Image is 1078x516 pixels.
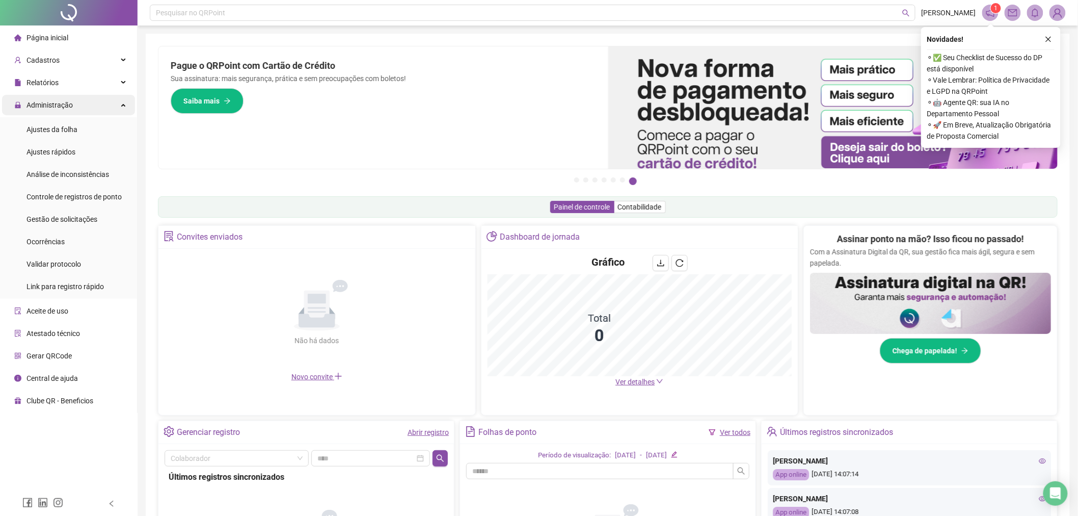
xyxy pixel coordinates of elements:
span: info-circle [14,375,21,382]
span: linkedin [38,498,48,508]
span: Ajustes rápidos [26,148,75,156]
span: ⚬ Vale Lembrar: Política de Privacidade e LGPD na QRPoint [927,74,1055,97]
div: Convites enviados [177,228,242,246]
button: 7 [629,177,637,185]
span: Análise de inconsistências [26,170,109,178]
p: Sua assinatura: mais segurança, prática e sem preocupações com boletos! [171,73,596,84]
img: banner%2F096dab35-e1a4-4d07-87c2-cf089f3812bf.png [608,46,1058,169]
a: Ver detalhes down [615,378,663,386]
span: Novo convite [291,373,342,381]
div: App online [773,469,809,481]
span: Gerar QRCode [26,352,72,360]
button: 3 [592,177,598,183]
span: plus [334,372,342,380]
div: - [640,450,642,461]
a: Abrir registro [408,428,449,436]
span: Novidades ! [927,34,964,45]
span: 1 [994,5,998,12]
span: Gestão de solicitações [26,215,97,223]
button: Saiba mais [171,88,244,114]
span: qrcode [14,352,21,359]
button: 6 [620,177,625,183]
img: 14016 [1050,5,1065,20]
span: eye [1039,495,1046,502]
span: Link para registro rápido [26,282,104,291]
span: Ocorrências [26,238,65,246]
span: lock [14,101,21,109]
span: team [767,426,777,437]
h2: Assinar ponto na mão? Isso ficou no passado! [837,232,1024,246]
span: Clube QR - Beneficios [26,397,93,405]
p: Com a Assinatura Digital da QR, sua gestão fica mais ágil, segura e sem papelada. [810,246,1051,269]
span: Página inicial [26,34,68,42]
span: search [436,454,444,462]
span: ⚬ 🤖 Agente QR: sua IA no Departamento Pessoal [927,97,1055,119]
h4: Gráfico [591,255,625,269]
span: Administração [26,101,73,109]
span: arrow-right [224,97,231,105]
div: [DATE] 14:07:14 [773,469,1046,481]
span: notification [986,8,995,17]
button: 5 [611,177,616,183]
span: solution [14,330,21,337]
span: Saiba mais [183,95,220,107]
span: Contabilidade [618,203,662,211]
span: solution [164,231,174,242]
span: edit [671,451,678,458]
div: Período de visualização: [538,450,611,461]
span: ⚬ ✅ Seu Checklist de Sucesso do DP está disponível [927,52,1055,74]
span: left [108,500,115,507]
a: Ver todos [720,428,750,436]
span: filter [709,429,716,436]
button: 1 [574,177,579,183]
span: user-add [14,57,21,64]
div: [DATE] [615,450,636,461]
div: Últimos registros sincronizados [780,424,893,441]
span: Atestado técnico [26,329,80,338]
span: download [657,259,665,267]
span: Chega de papelada! [893,345,957,356]
span: [PERSON_NAME] [922,7,976,18]
div: Não há dados [270,335,364,346]
span: home [14,34,21,41]
div: [DATE] [646,450,667,461]
span: reload [676,259,684,267]
img: banner%2F02c71560-61a6-44d4-94b9-c8ab97240462.png [810,273,1051,334]
span: Cadastros [26,56,60,64]
span: Ajustes da folha [26,125,77,134]
span: gift [14,397,21,404]
div: Dashboard de jornada [500,228,580,246]
span: ⚬ 🚀 Em Breve, Atualização Obrigatória de Proposta Comercial [927,119,1055,142]
button: 2 [583,177,588,183]
span: file [14,79,21,86]
span: Aceite de uso [26,307,68,315]
div: Folhas de ponto [478,424,536,441]
span: Painel de controle [554,203,610,211]
span: setting [164,426,174,437]
span: Controle de registros de ponto [26,193,122,201]
button: Chega de papelada! [880,338,981,364]
span: audit [14,307,21,315]
span: facebook [22,498,33,508]
button: 4 [602,177,607,183]
span: Validar protocolo [26,260,81,268]
span: Central de ajuda [26,374,78,382]
div: [PERSON_NAME] [773,455,1046,467]
span: arrow-right [961,347,968,354]
span: Ver detalhes [615,378,655,386]
span: bell [1031,8,1040,17]
span: Relatórios [26,79,59,87]
div: [PERSON_NAME] [773,493,1046,504]
span: eye [1039,457,1046,465]
div: Últimos registros sincronizados [169,471,444,483]
span: pie-chart [487,231,497,242]
span: search [902,9,910,17]
span: close [1045,36,1052,43]
span: search [737,467,745,475]
span: down [656,378,663,385]
span: instagram [53,498,63,508]
div: Open Intercom Messenger [1043,481,1068,506]
span: mail [1008,8,1017,17]
div: Gerenciar registro [177,424,240,441]
h2: Pague o QRPoint com Cartão de Crédito [171,59,596,73]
